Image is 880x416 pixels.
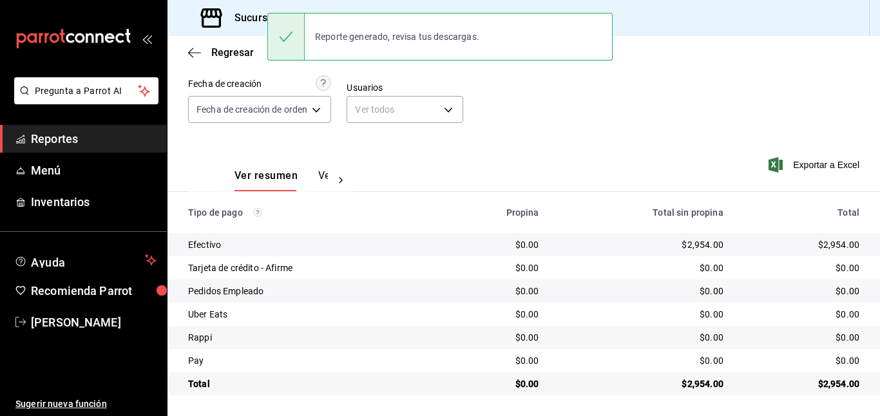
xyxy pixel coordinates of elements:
button: Regresar [188,46,254,59]
div: $0.00 [560,354,723,367]
span: Menú [31,162,157,179]
div: $0.00 [744,308,859,321]
button: open_drawer_menu [142,33,152,44]
span: Sugerir nueva función [15,397,157,411]
div: $0.00 [560,308,723,321]
div: Tipo de pago [188,207,431,218]
label: Usuarios [347,83,463,92]
div: $0.00 [744,331,859,344]
span: Fecha de creación de orden [196,103,307,116]
div: $0.00 [744,261,859,274]
div: Tarjeta de crédito - Afirme [188,261,431,274]
div: Pedidos Empleado [188,285,431,298]
span: Recomienda Parrot [31,282,157,299]
div: Fecha de creación [188,77,262,91]
div: $2,954.00 [560,377,723,390]
div: Rappi [188,331,431,344]
button: Ver pagos [318,169,367,191]
div: $0.00 [560,331,723,344]
div: Pay [188,354,431,367]
div: $2,954.00 [744,377,859,390]
div: $0.00 [744,285,859,298]
div: Total [744,207,859,218]
div: Total sin propina [560,207,723,218]
h3: Sucursal: El Chino Carnes Asadas ([GEOGRAPHIC_DATA]) [224,10,504,26]
span: Reportes [31,130,157,147]
div: Ver todos [347,96,463,123]
span: Ayuda [31,252,140,268]
div: $0.00 [452,238,539,251]
div: Propina [452,207,539,218]
button: Pregunta a Parrot AI [14,77,158,104]
div: $0.00 [560,285,723,298]
span: Pregunta a Parrot AI [35,84,139,98]
svg: Los pagos realizados con Pay y otras terminales son montos brutos. [253,208,262,217]
div: $0.00 [452,308,539,321]
span: Regresar [211,46,254,59]
div: navigation tabs [234,169,328,191]
div: $0.00 [452,261,539,274]
div: $2,954.00 [560,238,723,251]
span: [PERSON_NAME] [31,314,157,331]
div: $0.00 [452,354,539,367]
div: Reporte generado, revisa tus descargas. [305,23,490,51]
div: Efectivo [188,238,431,251]
button: Exportar a Excel [771,157,859,173]
div: Total [188,377,431,390]
a: Pregunta a Parrot AI [9,93,158,107]
button: Ver resumen [234,169,298,191]
div: $0.00 [744,354,859,367]
div: $0.00 [452,331,539,344]
div: $0.00 [452,377,539,390]
div: $2,954.00 [744,238,859,251]
span: Inventarios [31,193,157,211]
div: $0.00 [560,261,723,274]
div: $0.00 [452,285,539,298]
div: Uber Eats [188,308,431,321]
